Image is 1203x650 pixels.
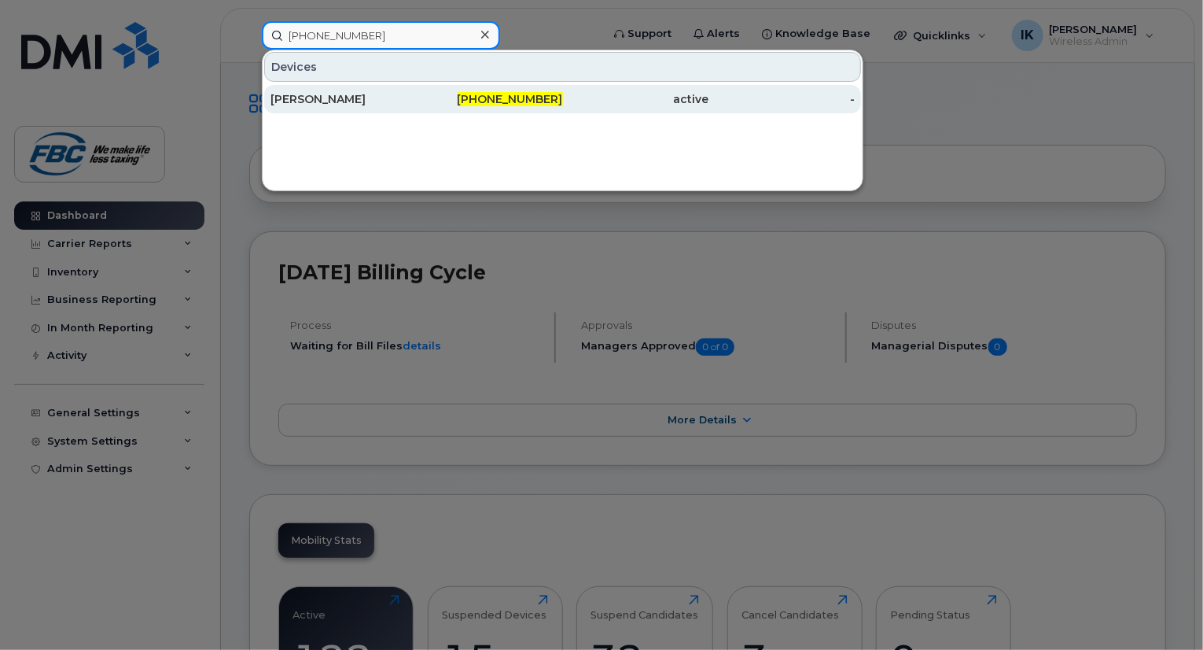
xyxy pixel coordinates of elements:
div: Devices [264,52,861,82]
span: [PHONE_NUMBER] [458,92,563,106]
div: - [708,91,855,107]
div: active [563,91,709,107]
div: [PERSON_NAME] [270,91,417,107]
a: [PERSON_NAME][PHONE_NUMBER]active- [264,85,861,113]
